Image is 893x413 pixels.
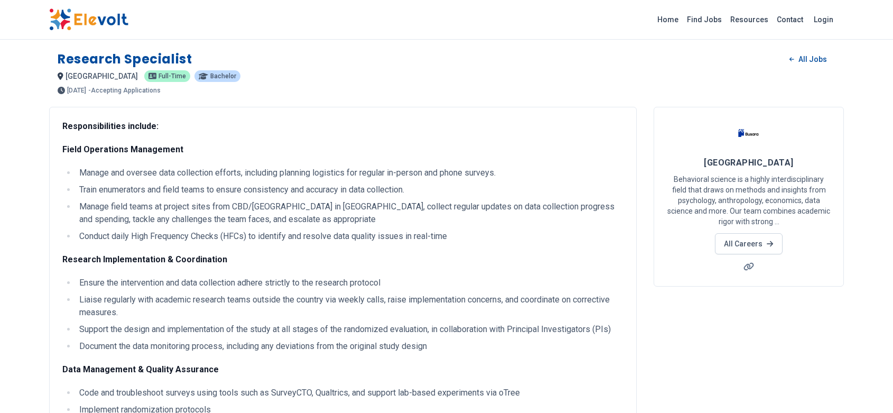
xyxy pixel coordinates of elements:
a: All Careers [715,233,782,254]
h1: Research Specialist [58,51,192,68]
li: Ensure the intervention and data collection adhere strictly to the research protocol [76,277,624,289]
li: Support the design and implementation of the study at all stages of the randomized evaluation, in... [76,323,624,336]
li: Train enumerators and field teams to ensure consistency and accuracy in data collection. [76,183,624,196]
span: Bachelor [210,73,236,79]
p: Behavioral science is a highly interdisciplinary field that draws on methods and insights from ps... [667,174,831,227]
p: - Accepting Applications [88,87,161,94]
strong: Data Management & Quality Assurance [62,364,219,374]
a: Find Jobs [683,11,726,28]
li: Manage and oversee data collection efforts, including planning logistics for regular in-person an... [76,167,624,179]
li: Manage field teams at project sites from CBD/[GEOGRAPHIC_DATA] in [GEOGRAPHIC_DATA], collect regu... [76,200,624,226]
span: [GEOGRAPHIC_DATA] [704,158,794,168]
img: Busara Center [736,120,762,146]
span: Full-time [159,73,186,79]
span: [DATE] [67,87,86,94]
li: Liaise regularly with academic research teams outside the country via weekly calls, raise impleme... [76,293,624,319]
a: All Jobs [781,51,835,67]
a: Contact [773,11,807,28]
a: Resources [726,11,773,28]
a: Home [653,11,683,28]
img: Elevolt [49,8,128,31]
li: Code and troubleshoot surveys using tools such as SurveyCTO, Qualtrics, and support lab-based exp... [76,387,624,399]
a: Login [807,9,840,30]
strong: Field Operations Management [62,144,183,154]
li: Conduct daily High Frequency Checks (HFCs) to identify and resolve data quality issues in real-time [76,230,624,243]
strong: Responsibilities include: [62,121,159,131]
strong: Research Implementation & Coordination [62,254,227,264]
span: [GEOGRAPHIC_DATA] [66,72,138,80]
li: Document the data monitoring process, including any deviations from the original study design [76,340,624,353]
